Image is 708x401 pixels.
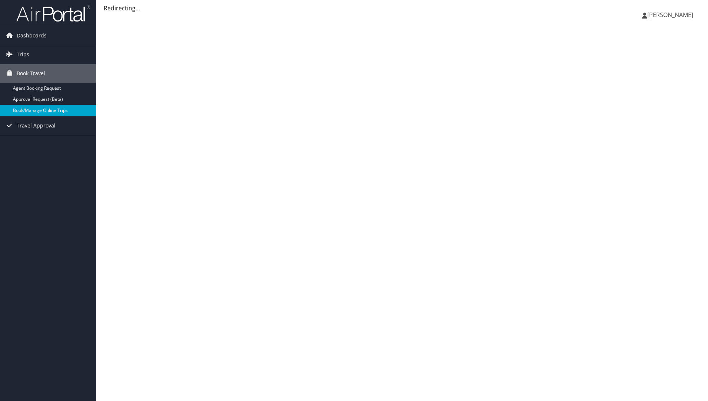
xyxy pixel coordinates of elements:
[17,26,47,45] span: Dashboards
[17,64,45,83] span: Book Travel
[16,5,90,22] img: airportal-logo.png
[642,4,701,26] a: [PERSON_NAME]
[17,116,56,135] span: Travel Approval
[17,45,29,64] span: Trips
[647,11,693,19] span: [PERSON_NAME]
[104,4,701,13] div: Redirecting...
